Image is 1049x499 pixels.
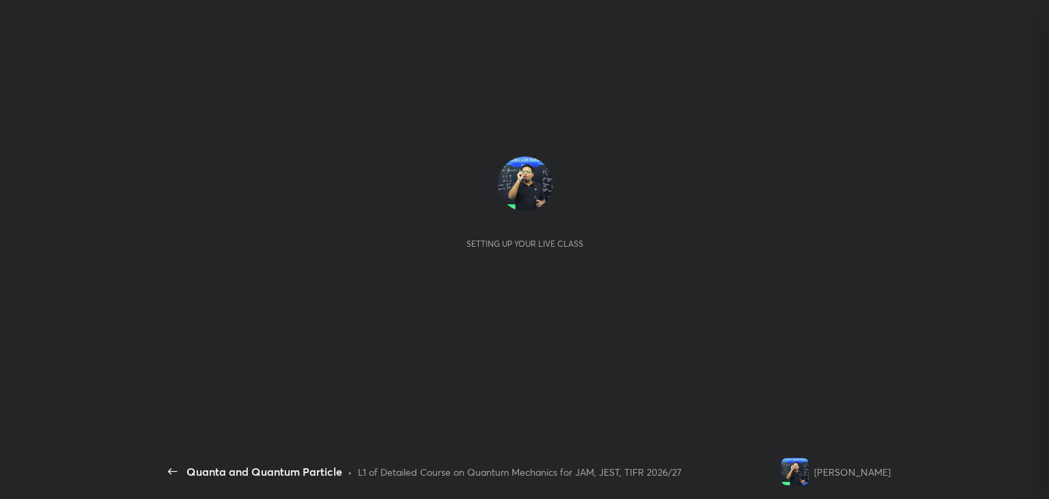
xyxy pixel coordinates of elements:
[781,458,809,485] img: d89acffa0b7b45d28d6908ca2ce42307.jpg
[358,465,682,479] div: L1 of Detailed Course on Quantum Mechanics for JAM, JEST, TIFR 2026/27
[814,465,891,479] div: [PERSON_NAME]
[186,463,342,480] div: Quanta and Quantum Particle
[466,239,583,249] div: Setting up your live class
[348,465,352,479] div: •
[498,157,553,211] img: d89acffa0b7b45d28d6908ca2ce42307.jpg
